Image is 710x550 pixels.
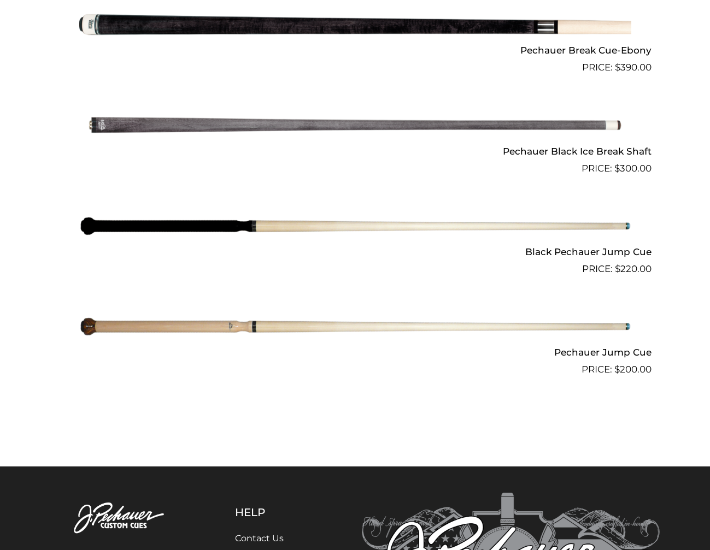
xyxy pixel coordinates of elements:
[59,40,652,61] h2: Pechauer Break Cue-Ebony
[615,263,652,274] bdi: 220.00
[79,180,631,272] img: Black Pechauer Jump Cue
[59,342,652,363] h2: Pechauer Jump Cue
[615,62,652,73] bdi: 390.00
[614,364,652,375] bdi: 200.00
[59,79,652,175] a: Pechauer Black Ice Break Shaft $300.00
[50,493,193,545] img: Pechauer Custom Cues
[614,163,620,174] span: $
[79,79,631,171] img: Pechauer Black Ice Break Shaft
[59,141,652,161] h2: Pechauer Black Ice Break Shaft
[235,533,284,543] a: Contact Us
[615,62,620,73] span: $
[79,281,631,372] img: Pechauer Jump Cue
[614,364,620,375] span: $
[59,242,652,262] h2: Black Pechauer Jump Cue
[59,281,652,377] a: Pechauer Jump Cue $200.00
[615,263,620,274] span: $
[235,506,320,519] h5: Help
[59,180,652,276] a: Black Pechauer Jump Cue $220.00
[614,163,652,174] bdi: 300.00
